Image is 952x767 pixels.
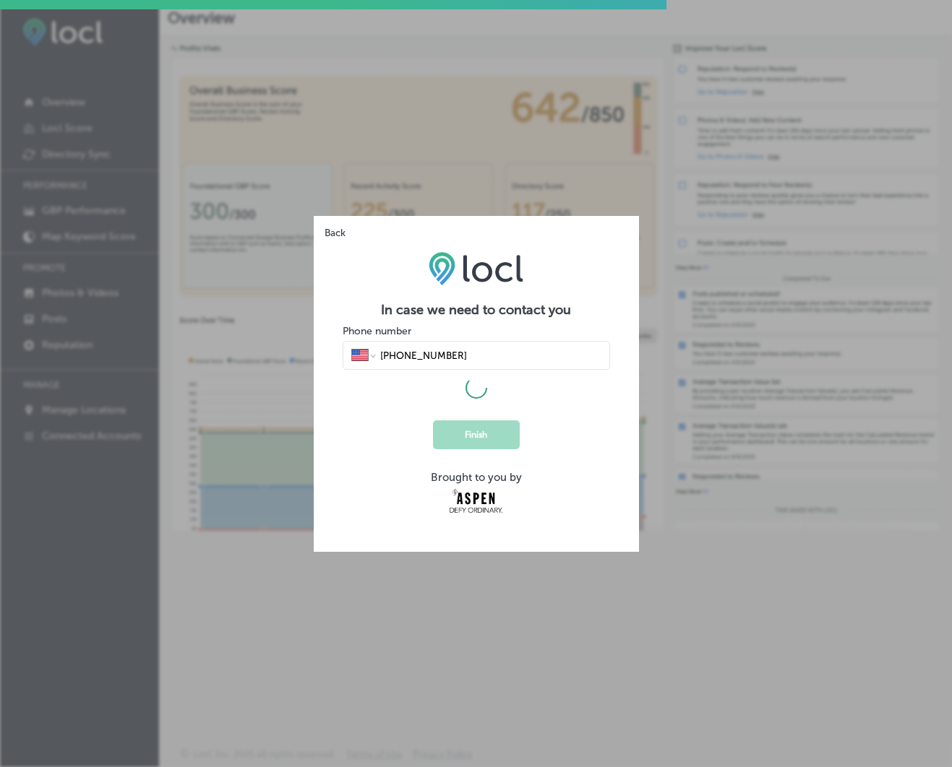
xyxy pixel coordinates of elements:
[379,349,601,362] input: Phone number
[449,488,504,513] img: Aspen
[429,251,523,285] img: LOCL logo
[343,302,610,318] h2: In case we need to contact you
[343,325,411,337] label: Phone number
[314,216,350,239] button: Back
[433,420,520,449] button: Finish
[343,471,610,484] div: Brought to you by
